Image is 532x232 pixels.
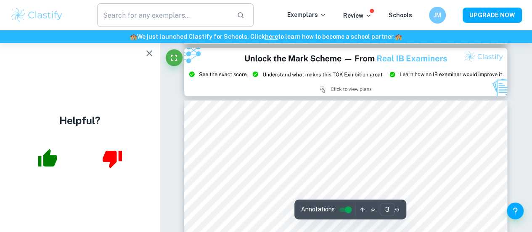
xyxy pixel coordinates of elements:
[265,33,278,40] a: here
[184,48,507,96] img: Ad
[395,33,402,40] span: 🏫
[2,32,530,41] h6: We just launched Clastify for Schools. Click to learn how to become a school partner.
[507,203,524,219] button: Help and Feedback
[394,206,400,213] span: / 5
[130,33,137,40] span: 🏫
[301,205,335,214] span: Annotations
[59,113,101,128] h4: Helpful?
[429,7,446,24] button: JM
[287,10,326,19] p: Exemplars
[166,49,183,66] button: Fullscreen
[463,8,522,23] button: UPGRADE NOW
[10,7,64,24] img: Clastify logo
[343,11,372,20] p: Review
[433,11,442,20] h6: JM
[389,12,412,19] a: Schools
[97,3,230,27] input: Search for any exemplars...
